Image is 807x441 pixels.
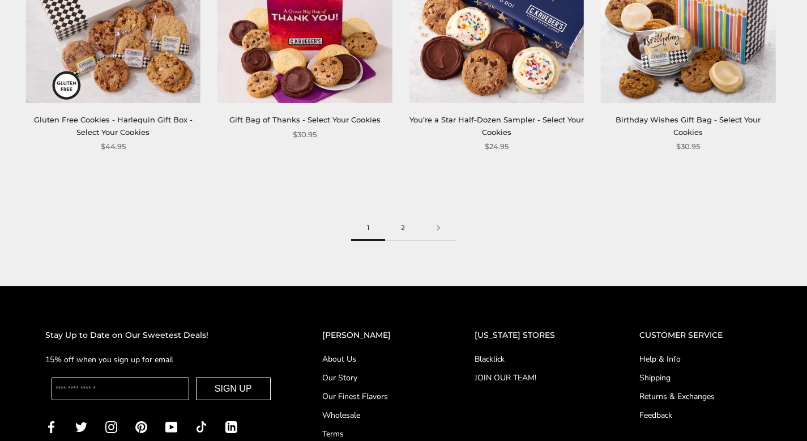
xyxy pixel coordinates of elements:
a: Our Finest Flavors [322,391,430,402]
a: Returns & Exchanges [639,391,762,402]
a: Next page [421,215,456,241]
span: $30.95 [676,141,700,152]
a: JOIN OUR TEAM! [475,372,594,384]
a: Pinterest [135,420,147,433]
a: TikTok [195,420,207,433]
a: Feedback [639,409,762,421]
a: Twitter [75,420,87,433]
iframe: Sign Up via Text for Offers [9,398,117,432]
span: $44.95 [101,141,126,152]
p: 15% off when you sign up for email [45,353,277,366]
h2: Stay Up to Date on Our Sweetest Deals! [45,329,277,342]
h2: CUSTOMER SERVICE [639,329,762,342]
a: Gluten Free Cookies - Harlequin Gift Box - Select Your Cookies [34,115,193,136]
button: SIGN UP [196,378,271,400]
a: LinkedIn [225,420,237,433]
a: Our Story [322,372,430,384]
h2: [US_STATE] STORES [475,329,594,342]
a: Gift Bag of Thanks - Select Your Cookies [229,115,381,124]
a: YouTube [165,420,177,433]
span: $24.95 [485,141,509,152]
a: Instagram [105,420,117,433]
a: Birthday Wishes Gift Bag - Select Your Cookies [616,115,761,136]
span: $30.95 [293,129,317,141]
a: Blacklick [475,353,594,365]
h2: [PERSON_NAME] [322,329,430,342]
a: Help & Info [639,353,762,365]
span: 1 [351,215,385,241]
a: You’re a Star Half-Dozen Sampler - Select Your Cookies [409,115,584,136]
input: Enter your email [52,378,189,400]
a: Terms [322,428,430,440]
a: Shipping [639,372,762,384]
a: 2 [385,215,421,241]
a: Facebook [45,420,57,433]
a: Wholesale [322,409,430,421]
a: About Us [322,353,430,365]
